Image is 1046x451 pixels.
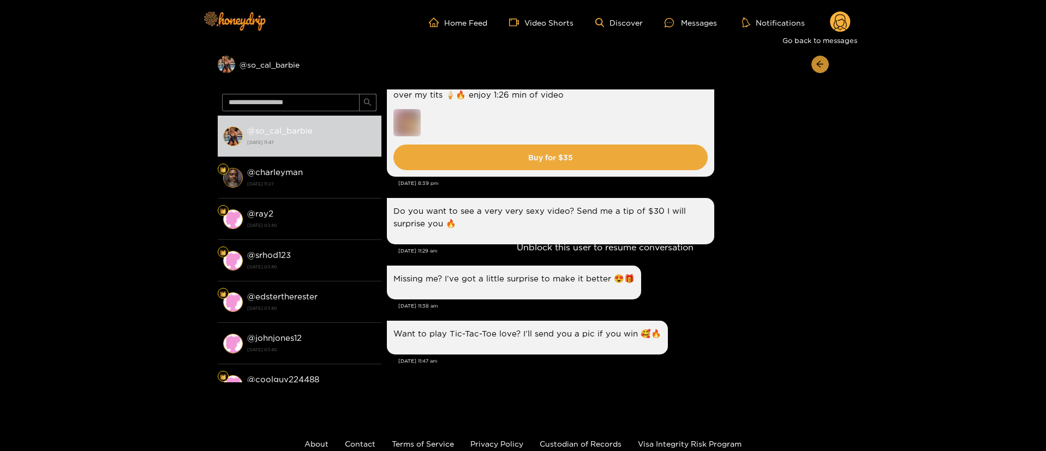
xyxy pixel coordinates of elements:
strong: @ ray2 [247,209,273,218]
strong: @ johnjones12 [247,333,302,342]
strong: @ so_cal_barbie [247,126,313,135]
span: search [363,98,372,107]
img: conversation [223,375,243,395]
a: Privacy Policy [470,440,523,448]
span: video-camera [509,17,524,27]
img: Fan Level [220,208,226,214]
strong: [DATE] 03:40 [247,303,376,313]
div: Unblock this user to resume conversation [381,89,829,405]
img: conversation [223,127,243,146]
img: Fan Level [220,249,226,256]
strong: [DATE] 11:27 [247,179,376,189]
div: Go back to messages [778,32,862,49]
span: arrow-left [816,60,824,69]
strong: [DATE] 11:47 [247,137,376,147]
button: search [359,94,376,111]
strong: [DATE] 03:40 [247,262,376,272]
a: Discover [595,18,643,27]
img: conversation [223,292,243,312]
a: Visa Integrity Risk Program [638,440,742,448]
span: home [429,17,444,27]
img: conversation [223,251,243,270]
strong: [DATE] 03:40 [247,345,376,354]
button: Notifications [739,17,808,28]
img: conversation [223,168,243,188]
strong: [DATE] 03:40 [247,220,376,230]
a: Contact [345,440,375,448]
div: Messages [665,16,717,29]
strong: @ edstertherester [247,292,318,301]
img: conversation [223,209,243,229]
img: Fan Level [220,374,226,380]
strong: @ charleyman [247,167,303,177]
strong: @ coolguy224488 [247,375,319,384]
img: conversation [223,334,243,353]
button: arrow-left [811,56,829,73]
a: Terms of Service [392,440,454,448]
img: Fan Level [220,291,226,297]
a: Home Feed [429,17,487,27]
a: About [304,440,328,448]
img: Fan Level [220,166,226,173]
a: Custodian of Records [540,440,621,448]
strong: @ srhod123 [247,250,291,260]
div: @so_cal_barbie [218,56,381,73]
a: Video Shorts [509,17,573,27]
